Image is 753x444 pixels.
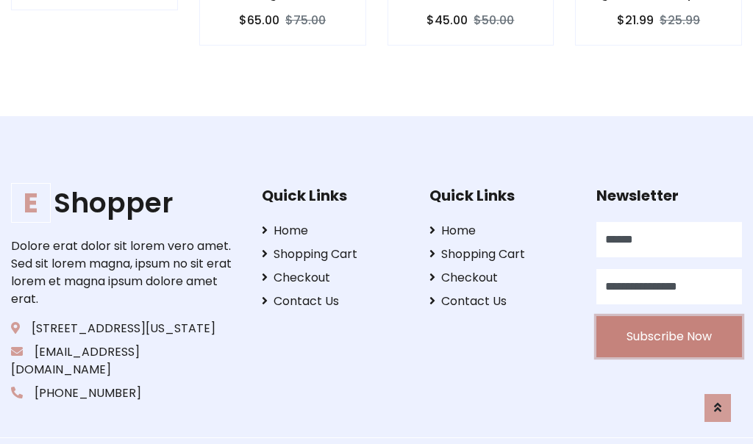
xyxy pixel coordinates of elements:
h6: $65.00 [239,13,279,27]
button: Subscribe Now [596,316,742,357]
del: $50.00 [474,12,514,29]
a: Contact Us [429,293,575,310]
a: EShopper [11,187,239,220]
h5: Quick Links [429,187,575,204]
a: Shopping Cart [262,246,407,263]
h5: Quick Links [262,187,407,204]
a: Home [262,222,407,240]
a: Shopping Cart [429,246,575,263]
p: [PHONE_NUMBER] [11,384,239,402]
h6: $45.00 [427,13,468,27]
span: E [11,183,51,223]
del: $75.00 [285,12,326,29]
a: Checkout [429,269,575,287]
h1: Shopper [11,187,239,220]
h5: Newsletter [596,187,742,204]
del: $25.99 [660,12,700,29]
a: Home [429,222,575,240]
p: [EMAIL_ADDRESS][DOMAIN_NAME] [11,343,239,379]
p: Dolore erat dolor sit lorem vero amet. Sed sit lorem magna, ipsum no sit erat lorem et magna ipsu... [11,237,239,308]
p: [STREET_ADDRESS][US_STATE] [11,320,239,337]
a: Checkout [262,269,407,287]
a: Contact Us [262,293,407,310]
h6: $21.99 [617,13,654,27]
